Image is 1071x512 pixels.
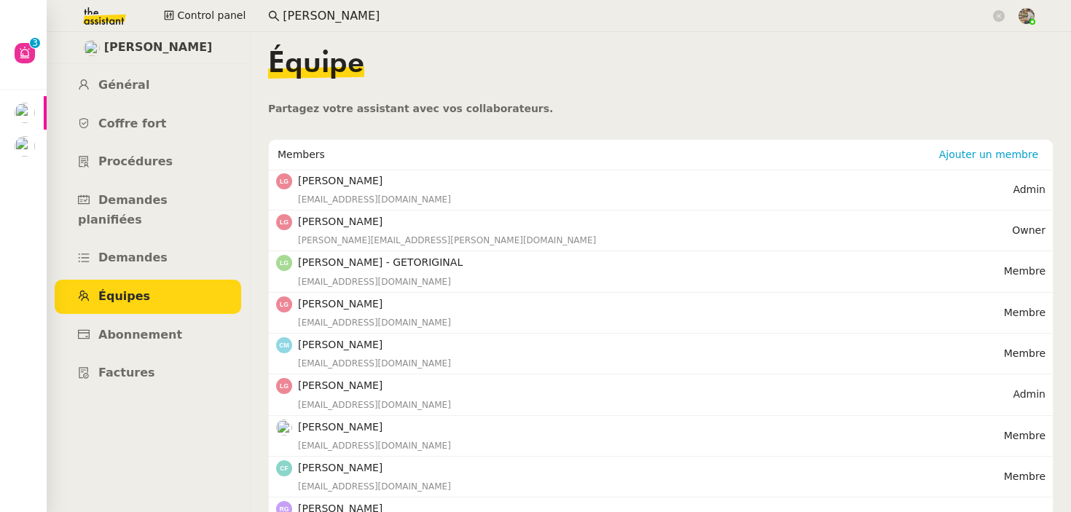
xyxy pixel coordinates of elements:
div: [EMAIL_ADDRESS][DOMAIN_NAME] [298,438,1004,453]
img: svg [276,296,292,312]
input: Rechercher [283,7,990,26]
span: Factures [98,366,155,379]
h4: [PERSON_NAME] - GETORIGINAL [298,254,1004,271]
span: Admin [1013,388,1045,400]
img: svg [276,214,292,230]
a: Coffre fort [55,107,241,141]
h4: [PERSON_NAME] [298,296,1004,312]
button: Ajouter un membre [933,146,1044,162]
span: Demandes planifiées [78,193,168,227]
p: 3 [32,38,38,51]
button: Control panel [155,6,254,26]
img: users%2FGX3rQP8tYsNHcNyK7ew1bxbPIYR2%2Favatar%2FPascal_Gauthier_CEO_Ledger_icone.jpg [276,420,292,436]
span: Abonnement [98,328,182,342]
span: Équipe [268,50,364,79]
img: svg [276,173,292,189]
img: svg [276,378,292,394]
img: svg [276,337,292,353]
div: [EMAIL_ADDRESS][DOMAIN_NAME] [298,315,1004,330]
span: Membre [1004,347,1045,359]
div: [EMAIL_ADDRESS][DOMAIN_NAME] [298,356,1004,371]
span: Général [98,78,149,92]
span: Demandes [98,251,168,264]
a: Général [55,68,241,103]
a: Procédures [55,145,241,179]
span: Owner [1012,224,1045,236]
img: svg [276,460,292,476]
img: 388bd129-7e3b-4cb1-84b4-92a3d763e9b7 [1019,8,1035,24]
h4: [PERSON_NAME] [298,377,1013,394]
span: Équipes [98,289,150,303]
div: [EMAIL_ADDRESS][DOMAIN_NAME] [298,398,1013,412]
img: svg [276,255,292,271]
a: Demandes planifiées [55,184,241,237]
a: Demandes [55,241,241,275]
div: [EMAIL_ADDRESS][DOMAIN_NAME] [298,479,1004,494]
img: users%2FHIWaaSoTa5U8ssS5t403NQMyZZE3%2Favatar%2Fa4be050e-05fa-4f28-bbe7-e7e8e4788720 [15,103,35,123]
a: Abonnement [55,318,241,353]
span: [PERSON_NAME] [104,38,213,58]
span: Membre [1004,307,1045,318]
span: Membre [1004,430,1045,441]
span: Partagez votre assistant avec vos collaborateurs. [268,103,553,114]
div: [EMAIL_ADDRESS][DOMAIN_NAME] [298,275,1004,289]
div: [PERSON_NAME][EMAIL_ADDRESS][PERSON_NAME][DOMAIN_NAME] [298,233,1012,248]
nz-badge-sup: 3 [30,38,40,48]
img: users%2FlTfsyV2F6qPWZMLkCFFmx0QkZeu2%2Favatar%2FChatGPT%20Image%201%20aou%CC%82t%202025%2C%2011_0... [84,40,100,56]
div: Members [278,140,933,169]
span: Ajouter un membre [939,147,1038,162]
h4: [PERSON_NAME] [298,460,1004,476]
a: Équipes [55,280,241,314]
h4: [PERSON_NAME] [298,419,1004,436]
span: Procédures [98,154,173,168]
h4: [PERSON_NAME] [298,213,1012,230]
img: users%2FAXgjBsdPtrYuxuZvIJjRexEdqnq2%2Favatar%2F1599931753966.jpeg [15,136,35,157]
div: [EMAIL_ADDRESS][DOMAIN_NAME] [298,192,1013,207]
span: Admin [1013,184,1045,195]
h4: [PERSON_NAME] [298,336,1004,353]
span: Coffre fort [98,117,167,130]
span: Membre [1004,470,1045,482]
span: Membre [1004,265,1045,277]
span: Control panel [177,7,246,24]
h4: [PERSON_NAME] [298,173,1013,189]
